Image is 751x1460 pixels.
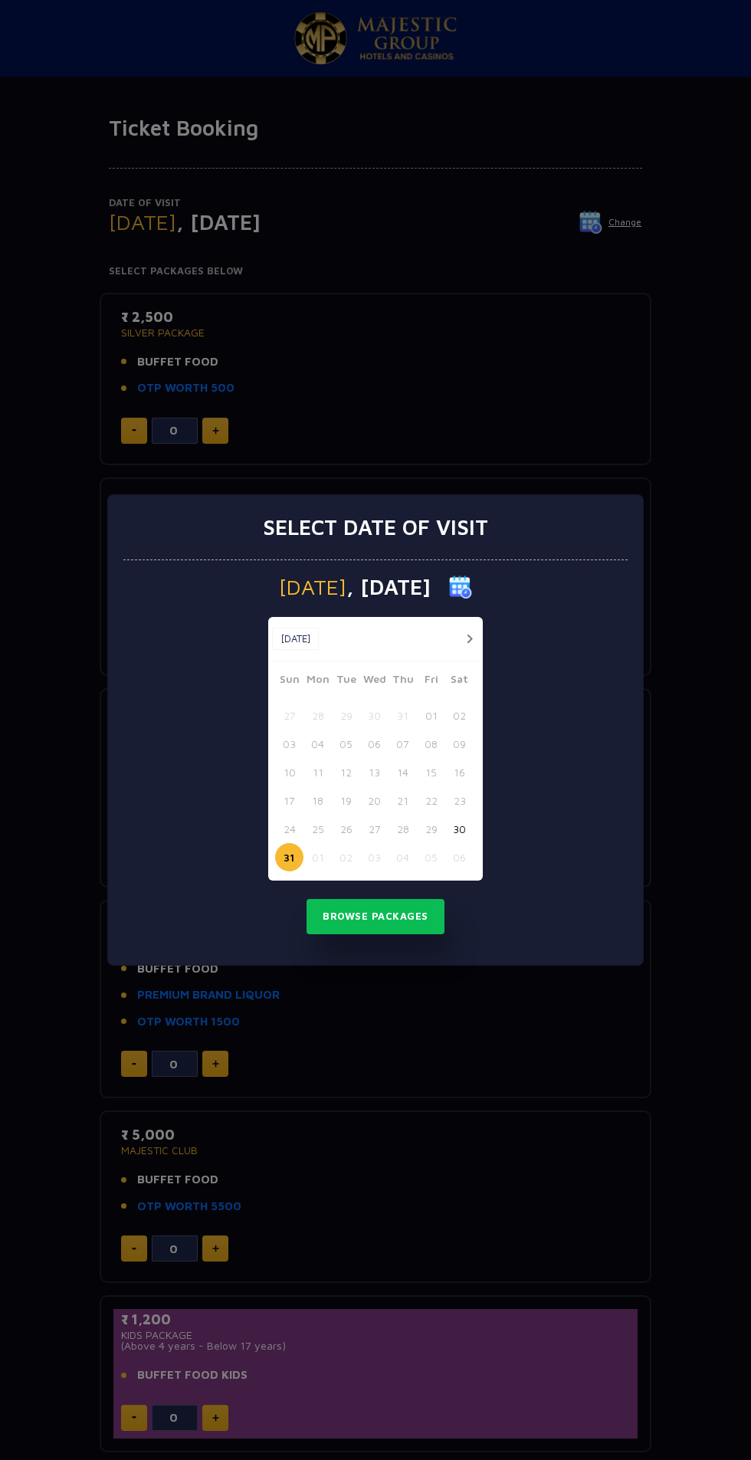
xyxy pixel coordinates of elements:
button: 29 [417,815,445,843]
button: Browse Packages [307,899,444,934]
button: 08 [417,730,445,758]
button: 07 [389,730,417,758]
button: 27 [275,701,303,730]
button: 31 [389,701,417,730]
button: 02 [332,843,360,871]
button: 13 [360,758,389,786]
button: 09 [445,730,474,758]
button: 12 [332,758,360,786]
button: 27 [360,815,389,843]
span: Fri [417,671,445,692]
button: 06 [445,843,474,871]
button: 21 [389,786,417,815]
button: 17 [275,786,303,815]
h3: Select date of visit [263,514,488,540]
button: 05 [417,843,445,871]
span: , [DATE] [346,576,431,598]
span: Sat [445,671,474,692]
button: 20 [360,786,389,815]
button: 30 [360,701,389,730]
button: 16 [445,758,474,786]
button: 25 [303,815,332,843]
button: 29 [332,701,360,730]
button: 31 [275,843,303,871]
button: 01 [417,701,445,730]
button: 14 [389,758,417,786]
span: [DATE] [279,576,346,598]
button: 15 [417,758,445,786]
button: 10 [275,758,303,786]
img: calender icon [449,576,472,599]
button: 06 [360,730,389,758]
button: 26 [332,815,360,843]
button: [DATE] [272,628,319,651]
span: Tue [332,671,360,692]
button: 04 [303,730,332,758]
span: Thu [389,671,417,692]
button: 11 [303,758,332,786]
button: 30 [445,815,474,843]
button: 04 [389,843,417,871]
span: Mon [303,671,332,692]
button: 24 [275,815,303,843]
button: 28 [389,815,417,843]
button: 03 [275,730,303,758]
button: 03 [360,843,389,871]
button: 18 [303,786,332,815]
span: Sun [275,671,303,692]
span: Wed [360,671,389,692]
button: 19 [332,786,360,815]
button: 23 [445,786,474,815]
button: 01 [303,843,332,871]
button: 22 [417,786,445,815]
button: 28 [303,701,332,730]
button: 05 [332,730,360,758]
button: 02 [445,701,474,730]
